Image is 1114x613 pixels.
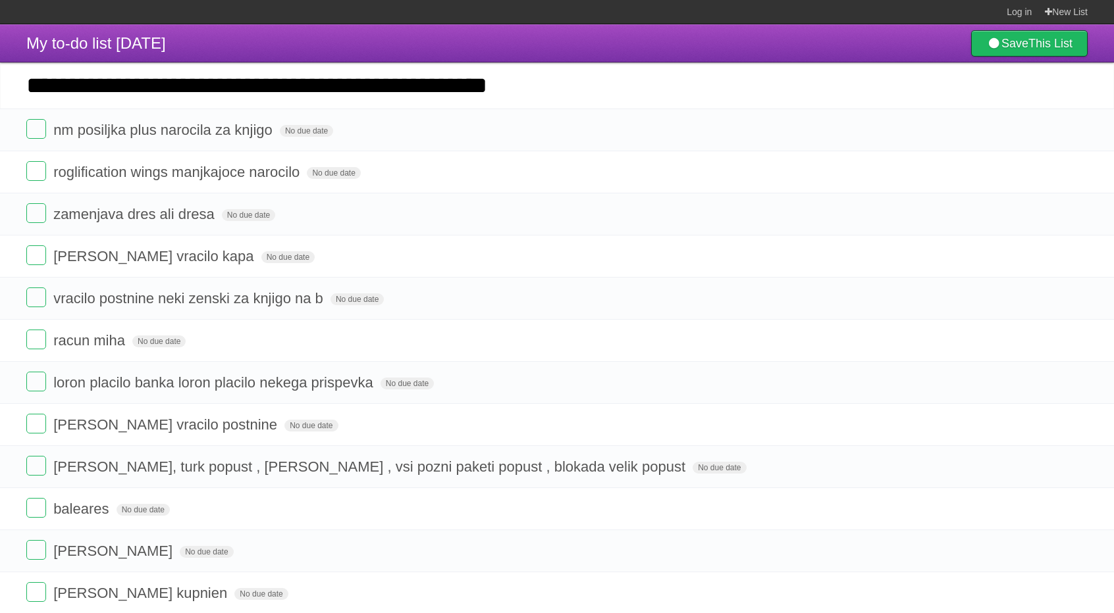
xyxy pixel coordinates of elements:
span: No due date [180,546,233,558]
span: No due date [284,420,338,431]
label: Done [26,414,46,433]
span: No due date [117,504,170,516]
b: This List [1028,37,1073,50]
label: Done [26,540,46,560]
label: Done [26,203,46,223]
span: [PERSON_NAME] vracilo kapa [53,248,257,264]
span: No due date [693,462,746,474]
span: racun miha [53,332,128,349]
span: [PERSON_NAME] kupnien [53,585,230,601]
label: Done [26,330,46,349]
span: No due date [261,251,315,263]
span: [PERSON_NAME] vracilo postnine [53,416,280,433]
label: Done [26,498,46,518]
label: Done [26,245,46,265]
span: nm posiljka plus narocila za knjigo [53,122,276,138]
span: No due date [222,209,275,221]
label: Done [26,287,46,307]
span: roglification wings manjkajoce narocilo [53,164,303,180]
label: Done [26,119,46,139]
label: Done [26,456,46,476]
span: No due date [331,293,384,305]
span: No due date [307,167,360,179]
span: No due date [132,335,186,347]
span: No due date [280,125,333,137]
label: Done [26,582,46,602]
label: Done [26,372,46,391]
span: loron placilo banka loron placilo nekega prispevka [53,374,377,391]
a: SaveThis List [971,30,1088,57]
span: No due date [381,378,434,389]
span: [PERSON_NAME] [53,543,176,559]
label: Done [26,161,46,181]
span: zamenjava dres ali dresa [53,206,218,222]
span: vracilo postnine neki zenski za knjigo na b [53,290,327,306]
span: No due date [234,588,288,600]
span: [PERSON_NAME], turk popust , [PERSON_NAME] , vsi pozni paketi popust , blokada velik popust [53,458,689,475]
span: baleares [53,501,112,517]
span: My to-do list [DATE] [26,34,166,52]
